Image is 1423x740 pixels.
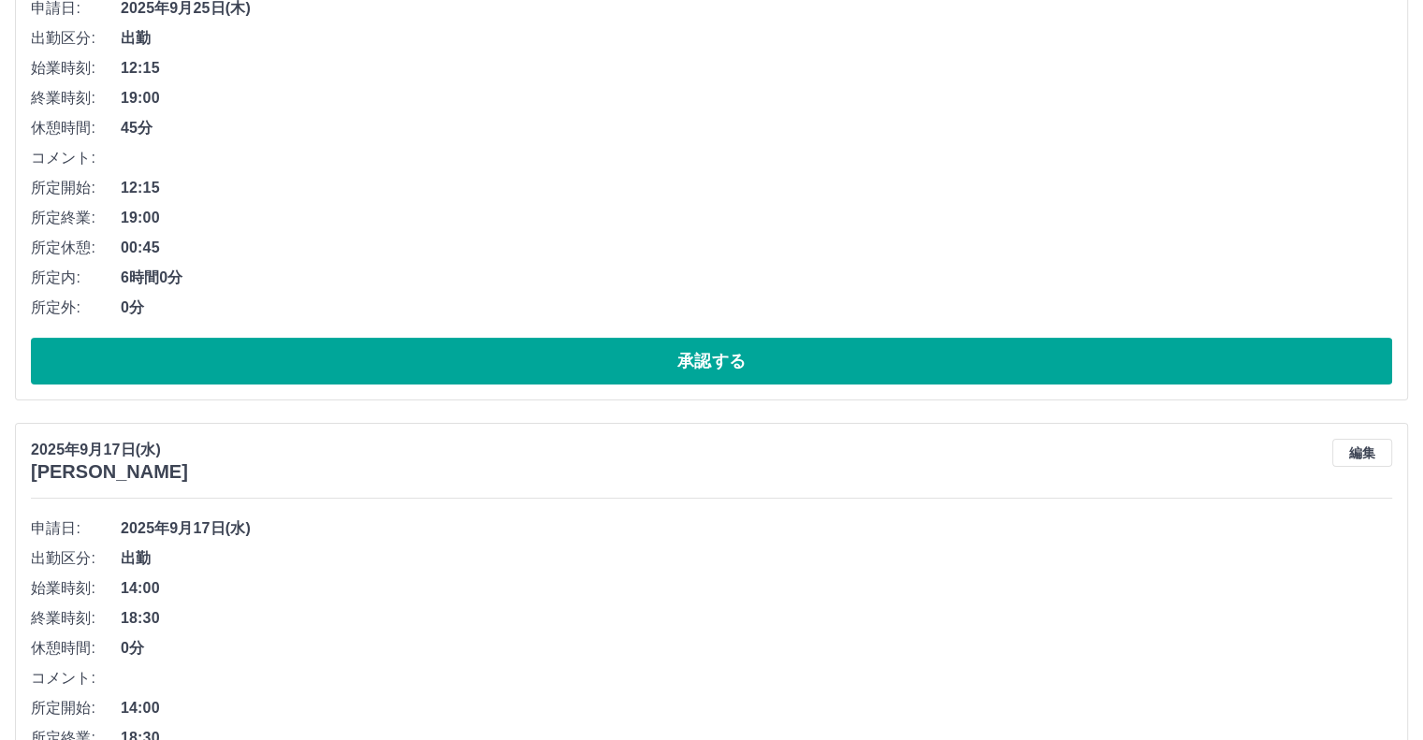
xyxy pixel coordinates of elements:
span: 18:30 [121,607,1392,630]
span: 2025年9月17日(水) [121,517,1392,540]
span: 所定内: [31,267,121,289]
span: 0分 [121,297,1392,319]
span: コメント: [31,667,121,689]
span: 19:00 [121,207,1392,229]
span: 休憩時間: [31,117,121,139]
span: 始業時刻: [31,577,121,600]
span: 45分 [121,117,1392,139]
span: 6時間0分 [121,267,1392,289]
span: 始業時刻: [31,57,121,80]
button: 承認する [31,338,1392,385]
span: 終業時刻: [31,87,121,109]
span: 出勤 [121,547,1392,570]
span: 0分 [121,637,1392,660]
span: 申請日: [31,517,121,540]
span: 所定外: [31,297,121,319]
span: 所定休憩: [31,237,121,259]
span: 12:15 [121,177,1392,199]
button: 編集 [1332,439,1392,467]
span: 12:15 [121,57,1392,80]
p: 2025年9月17日(水) [31,439,188,461]
span: 出勤区分: [31,27,121,50]
span: コメント: [31,147,121,169]
span: 19:00 [121,87,1392,109]
span: 00:45 [121,237,1392,259]
span: 出勤 [121,27,1392,50]
span: 終業時刻: [31,607,121,630]
span: 所定開始: [31,177,121,199]
span: 出勤区分: [31,547,121,570]
span: 14:00 [121,697,1392,719]
span: 所定開始: [31,697,121,719]
span: 所定終業: [31,207,121,229]
span: 14:00 [121,577,1392,600]
h3: [PERSON_NAME] [31,461,188,483]
span: 休憩時間: [31,637,121,660]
